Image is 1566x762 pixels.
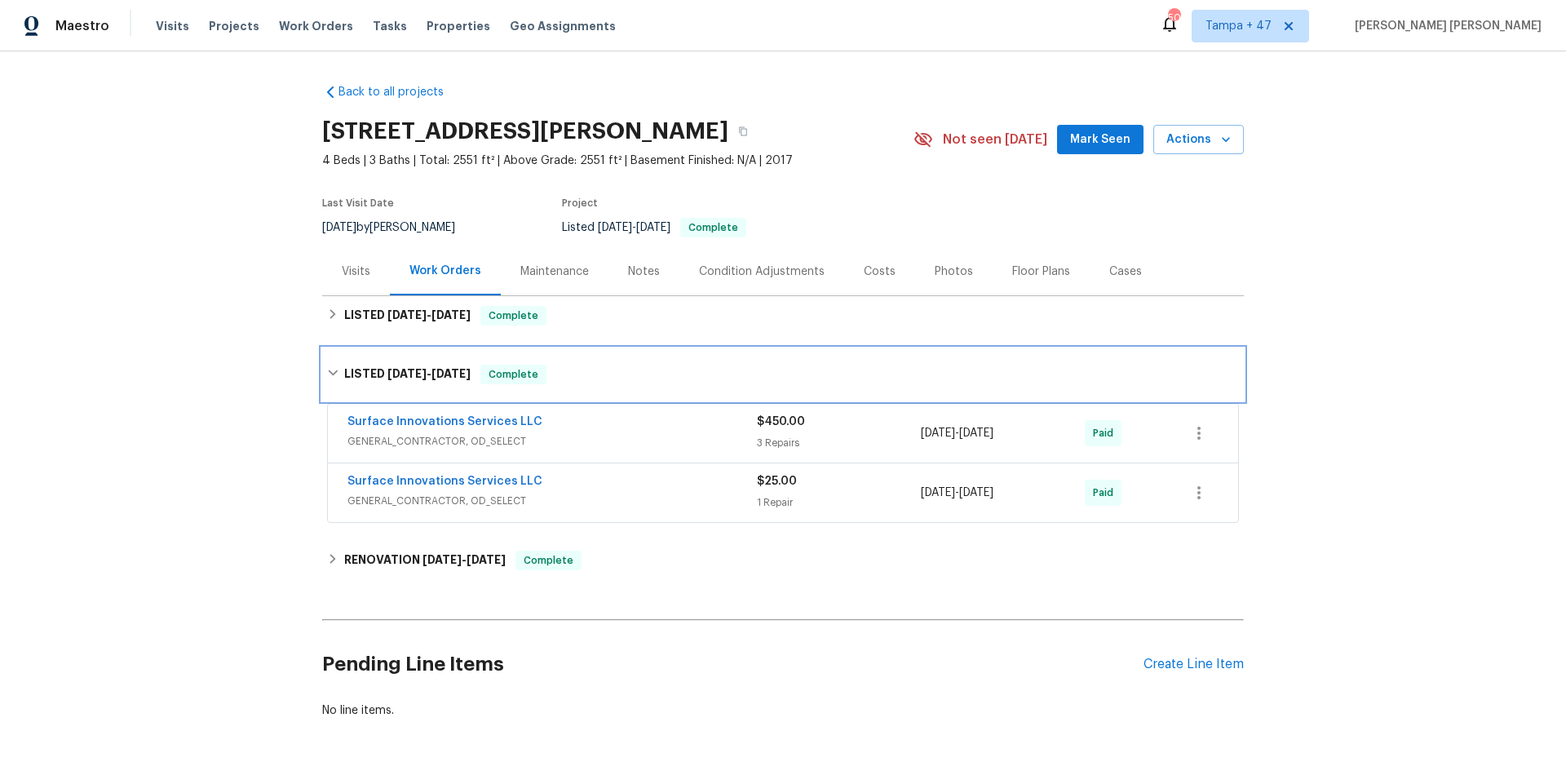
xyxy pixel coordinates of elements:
[921,487,955,498] span: [DATE]
[322,348,1244,401] div: LISTED [DATE]-[DATE]Complete
[322,541,1244,580] div: RENOVATION [DATE]-[DATE]Complete
[209,18,259,34] span: Projects
[1168,10,1179,26] div: 500
[387,309,427,321] span: [DATE]
[55,18,109,34] span: Maestro
[1093,425,1120,441] span: Paid
[943,131,1047,148] span: Not seen [DATE]
[322,84,479,100] a: Back to all projects
[322,222,356,233] span: [DATE]
[427,18,490,34] span: Properties
[322,296,1244,335] div: LISTED [DATE]-[DATE]Complete
[347,416,542,428] a: Surface Innovations Services LLC
[921,425,993,441] span: -
[344,551,506,570] h6: RENOVATION
[757,416,805,428] span: $450.00
[347,493,757,509] span: GENERAL_CONTRACTOR, OD_SELECT
[699,264,825,280] div: Condition Adjustments
[1166,130,1231,150] span: Actions
[864,264,896,280] div: Costs
[322,198,394,208] span: Last Visit Date
[598,222,670,233] span: -
[682,223,745,233] span: Complete
[921,485,993,501] span: -
[279,18,353,34] span: Work Orders
[347,476,542,487] a: Surface Innovations Services LLC
[1070,130,1130,150] span: Mark Seen
[373,20,407,32] span: Tasks
[409,263,481,279] div: Work Orders
[322,627,1144,702] h2: Pending Line Items
[921,428,955,439] span: [DATE]
[959,428,993,439] span: [DATE]
[342,264,370,280] div: Visits
[757,494,921,511] div: 1 Repair
[520,264,589,280] div: Maintenance
[636,222,670,233] span: [DATE]
[598,222,632,233] span: [DATE]
[322,153,913,169] span: 4 Beds | 3 Baths | Total: 2551 ft² | Above Grade: 2551 ft² | Basement Finished: N/A | 2017
[1012,264,1070,280] div: Floor Plans
[562,198,598,208] span: Project
[387,309,471,321] span: -
[322,123,728,140] h2: [STREET_ADDRESS][PERSON_NAME]
[1057,125,1144,155] button: Mark Seen
[562,222,746,233] span: Listed
[387,368,471,379] span: -
[1109,264,1142,280] div: Cases
[431,309,471,321] span: [DATE]
[517,552,580,569] span: Complete
[1153,125,1244,155] button: Actions
[344,306,471,326] h6: LISTED
[757,476,797,487] span: $25.00
[757,435,921,451] div: 3 Repairs
[1205,18,1272,34] span: Tampa + 47
[628,264,660,280] div: Notes
[467,554,506,565] span: [DATE]
[1348,18,1542,34] span: [PERSON_NAME] [PERSON_NAME]
[482,308,545,324] span: Complete
[959,487,993,498] span: [DATE]
[387,368,427,379] span: [DATE]
[510,18,616,34] span: Geo Assignments
[322,702,1244,719] div: No line items.
[422,554,462,565] span: [DATE]
[322,218,475,237] div: by [PERSON_NAME]
[422,554,506,565] span: -
[482,366,545,383] span: Complete
[935,264,973,280] div: Photos
[1144,657,1244,672] div: Create Line Item
[728,117,758,146] button: Copy Address
[344,365,471,384] h6: LISTED
[347,433,757,450] span: GENERAL_CONTRACTOR, OD_SELECT
[156,18,189,34] span: Visits
[1093,485,1120,501] span: Paid
[431,368,471,379] span: [DATE]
